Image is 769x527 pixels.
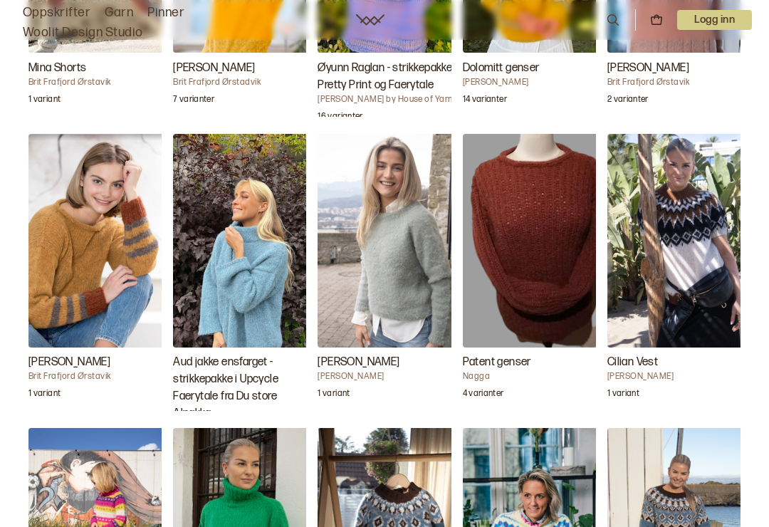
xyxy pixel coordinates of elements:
[318,60,460,94] h3: Øyunn Raglan - strikkepakke i Pretty Print og Faerytale
[677,10,752,30] p: Logg inn
[28,134,162,412] a: Gine Chunky Genser
[147,3,184,23] a: Pinner
[463,60,605,77] h3: Dolomitt genser
[28,94,61,108] p: 1 variant
[318,111,362,125] p: 16 varianter
[607,134,750,348] img: Ane Kydland ThomassenCilian Vest
[463,388,504,402] p: 4 varianter
[23,23,143,43] a: Woolit Design Studio
[318,371,460,382] h4: [PERSON_NAME]
[28,388,61,402] p: 1 variant
[677,10,752,30] button: User dropdown
[318,134,460,348] img: Mari Kalberg SkjævelandElben Genser
[607,354,750,371] h3: Cilian Vest
[28,354,171,371] h3: [PERSON_NAME]
[173,60,315,77] h3: [PERSON_NAME]
[607,60,750,77] h3: [PERSON_NAME]
[173,134,306,412] a: Aud jakke ensfarget - strikkepakke i Upcycle Faerytale fra Du store Alpakka
[607,388,639,402] p: 1 variant
[463,134,605,348] img: NaggaPatent genser
[607,134,741,412] a: Cilian Vest
[173,94,214,108] p: 7 varianter
[607,371,750,382] h4: [PERSON_NAME]
[463,77,605,88] h4: [PERSON_NAME]
[318,354,460,371] h3: [PERSON_NAME]
[463,134,596,412] a: Patent genser
[28,77,171,88] h4: Brit Frafjord Ørstavik
[105,3,133,23] a: Garn
[28,371,171,382] h4: Brit Frafjord Ørstavik
[173,354,315,422] h3: Aud jakke ensfarget - strikkepakke i Upcycle Faerytale fra Du store Alpakka
[318,134,451,412] a: Elben Genser
[28,134,171,348] img: Brit Frafjord ØrstavikGine Chunky Genser
[607,94,649,108] p: 2 varianter
[318,94,460,105] h4: [PERSON_NAME] by House of Yarn
[173,77,315,88] h4: Brit Frafjord Ørstadvik
[463,371,605,382] h4: Nagga
[318,388,350,402] p: 1 variant
[463,94,507,108] p: 14 varianter
[28,60,171,77] h3: Mina Shorts
[356,14,384,26] a: Woolit
[463,354,605,371] h3: Patent genser
[23,3,90,23] a: Oppskrifter
[173,134,315,348] img: Øyunn Krogh by House of YarnAud jakke ensfarget - strikkepakke i Upcycle Faerytale fra Du store A...
[607,77,750,88] h4: Brit Frafjord Ørstavik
